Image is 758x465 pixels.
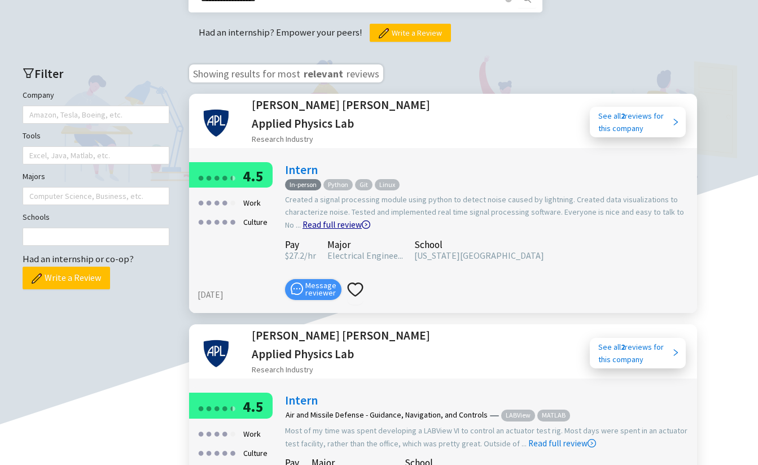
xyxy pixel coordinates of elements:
[243,167,264,185] span: 4.5
[45,271,101,285] span: Write a Review
[229,444,236,461] div: ●
[672,349,680,357] span: right
[590,338,686,368] a: See all2reviews forthis company
[621,342,625,352] b: 2
[414,250,544,261] span: [US_STATE][GEOGRAPHIC_DATA]
[198,424,204,442] div: ●
[23,129,41,142] label: Tools
[213,168,220,186] div: ●
[286,411,488,419] div: Air and Missile Defense - Guidance, Navigation, and Controls
[198,444,204,461] div: ●
[327,241,403,249] div: Major
[189,64,383,82] h3: Showing results for most reviews
[303,163,370,230] a: Read full review
[528,381,596,449] a: Read full review
[379,28,389,38] img: pencil.png
[221,168,228,186] div: ●
[198,288,279,302] div: [DATE]
[291,283,303,295] span: message
[621,111,625,121] b: 2
[229,168,236,186] div: ●
[205,168,212,186] div: ●
[221,444,228,461] div: ●
[199,26,364,38] span: Had an internship? Empower your peers!
[229,424,236,442] div: ●
[205,444,212,461] div: ●
[198,168,204,186] div: ●
[229,212,236,230] div: ●
[305,282,336,297] span: Message reviewer
[229,168,233,186] div: ●
[285,250,304,261] span: 27.2
[213,193,220,211] div: ●
[213,444,220,461] div: ●
[221,399,228,416] div: ●
[588,439,596,447] span: right-circle
[347,281,363,298] span: heart
[229,399,233,416] div: ●
[285,393,318,408] a: Intern
[501,410,535,421] span: LABView
[205,399,212,416] div: ●
[23,253,134,265] span: Had an internship or co-op?
[198,212,204,230] div: ●
[23,211,50,223] label: Schools
[199,104,233,138] img: Johns Hopkins Applied Physics Lab
[304,250,316,261] span: /hr
[240,444,271,463] div: Culture
[23,170,45,182] label: Majors
[205,424,212,442] div: ●
[198,399,204,416] div: ●
[672,118,680,126] span: right
[392,27,442,39] span: Write a Review
[252,133,471,145] div: Research Industry
[23,67,34,79] span: filter
[221,212,228,230] div: ●
[229,399,236,416] div: ●
[213,399,220,416] div: ●
[221,424,228,442] div: ●
[29,149,32,162] input: Tools
[285,250,289,261] span: $
[303,66,344,79] span: relevant
[375,179,400,191] span: Linux
[285,424,691,450] div: Most of my time was spent developing a LABView VI to control an actuator test rig. Most days were...
[414,241,544,249] div: School
[240,424,264,444] div: Work
[23,89,54,101] label: Company
[252,363,471,376] div: Research Industry
[23,64,169,83] h2: Filter
[32,273,42,284] img: pencil.png
[205,193,212,211] div: ●
[285,162,318,177] a: Intern
[285,241,316,249] div: Pay
[199,334,233,368] img: Johns Hopkins Applied Physics Lab
[221,193,228,211] div: ●
[598,110,672,134] div: See all reviews for this company
[229,193,236,211] div: ●
[362,220,370,229] span: right-circle
[198,193,204,211] div: ●
[252,326,471,363] h2: [PERSON_NAME] [PERSON_NAME] Applied Physics Lab
[243,397,264,416] span: 4.5
[240,212,271,232] div: Culture
[590,107,686,137] a: See all2reviews forthis company
[23,267,110,289] button: Write a Review
[285,179,321,191] span: In-person
[327,250,403,261] span: Electrical Enginee...
[205,212,212,230] div: ●
[213,424,220,442] div: ●
[240,193,264,212] div: Work
[252,95,471,133] h2: [PERSON_NAME] [PERSON_NAME] Applied Physics Lab
[285,193,691,232] div: Created a signal processing module using python to detect noise caused by lightning. Created data...
[598,341,672,366] div: See all reviews for this company
[213,212,220,230] div: ●
[370,24,451,42] button: Write a Review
